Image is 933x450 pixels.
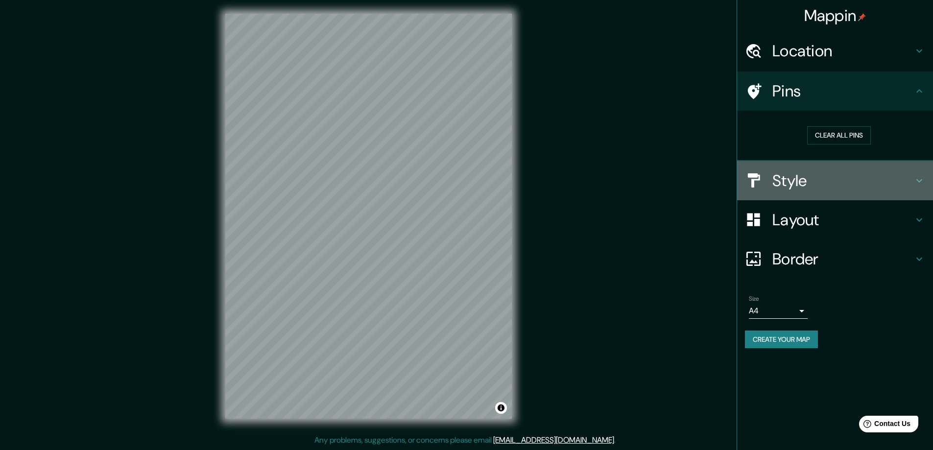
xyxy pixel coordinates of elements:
[772,41,913,61] h4: Location
[846,412,922,439] iframe: Help widget launcher
[737,239,933,279] div: Border
[804,6,866,25] h4: Mappin
[314,434,616,446] p: Any problems, suggestions, or concerns please email .
[749,303,808,319] div: A4
[807,126,871,144] button: Clear all pins
[737,31,933,71] div: Location
[745,331,818,349] button: Create your map
[772,249,913,269] h4: Border
[616,434,617,446] div: .
[737,200,933,239] div: Layout
[225,14,512,419] canvas: Map
[772,210,913,230] h4: Layout
[495,402,507,414] button: Toggle attribution
[749,294,759,303] label: Size
[617,434,619,446] div: .
[737,71,933,111] div: Pins
[493,435,614,445] a: [EMAIL_ADDRESS][DOMAIN_NAME]
[737,161,933,200] div: Style
[858,13,866,21] img: pin-icon.png
[772,81,913,101] h4: Pins
[772,171,913,190] h4: Style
